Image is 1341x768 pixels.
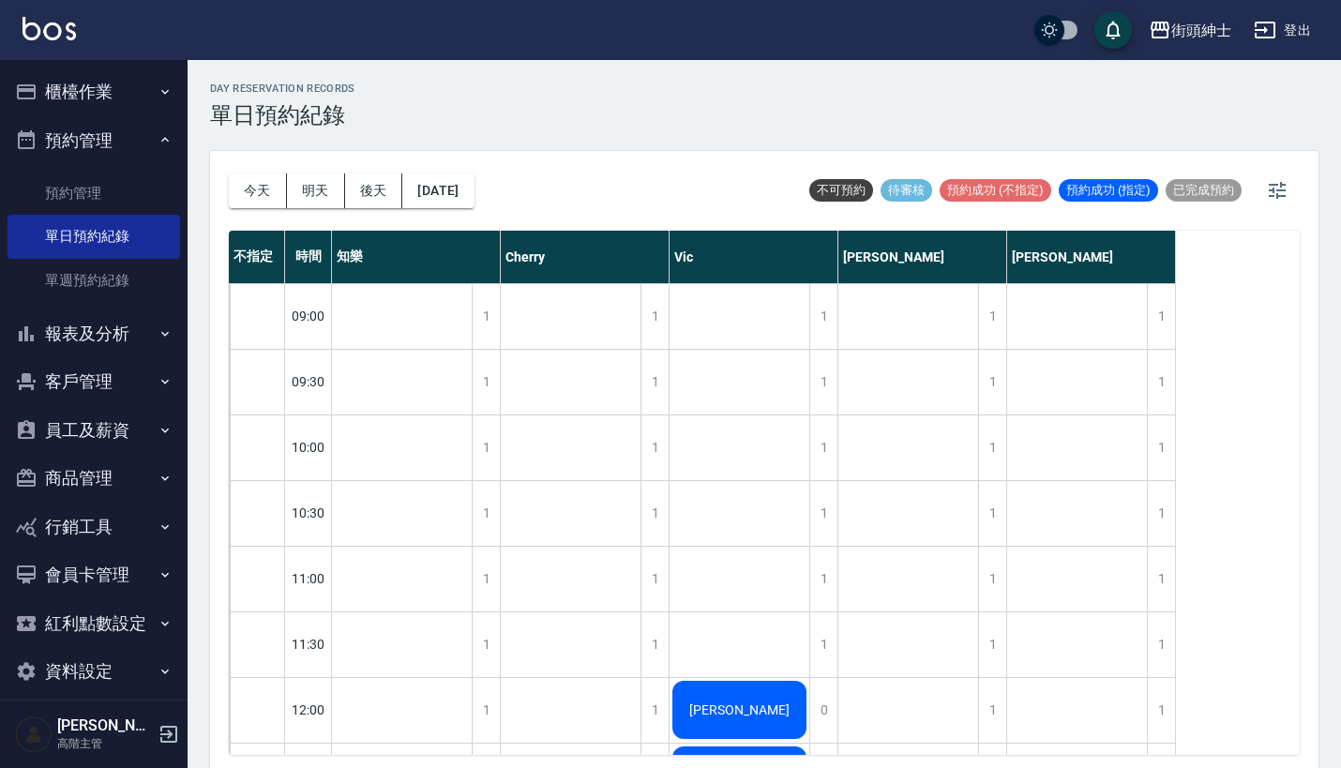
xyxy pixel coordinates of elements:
button: 後天 [345,173,403,208]
div: 1 [978,481,1006,546]
h5: [PERSON_NAME] [57,716,153,735]
div: 1 [472,415,500,480]
a: 單日預約紀錄 [8,215,180,258]
div: 09:00 [285,283,332,349]
div: 1 [978,547,1006,611]
div: 11:30 [285,611,332,677]
button: 預約管理 [8,116,180,165]
a: 預約管理 [8,172,180,215]
div: 1 [809,481,837,546]
button: 客戶管理 [8,357,180,406]
div: 1 [1147,612,1175,677]
div: 12:00 [285,677,332,743]
button: [DATE] [402,173,474,208]
img: Person [15,715,53,753]
button: 報表及分析 [8,309,180,358]
div: 街頭紳士 [1171,19,1231,42]
div: 1 [809,284,837,349]
span: 不可預約 [809,182,873,199]
div: 10:30 [285,480,332,546]
div: 1 [809,415,837,480]
div: 1 [978,284,1006,349]
span: 預約成功 (不指定) [940,182,1051,199]
div: 1 [640,547,669,611]
span: 已完成預約 [1166,182,1242,199]
div: 1 [978,350,1006,414]
div: 1 [640,612,669,677]
span: [PERSON_NAME] [686,702,793,717]
button: 紅利點數設定 [8,599,180,648]
div: 不指定 [229,231,285,283]
div: 1 [472,284,500,349]
div: 0 [809,678,837,743]
button: 員工及薪資 [8,406,180,455]
div: 1 [1147,350,1175,414]
div: 1 [809,612,837,677]
div: 1 [640,415,669,480]
div: 1 [978,612,1006,677]
div: 1 [640,350,669,414]
div: 1 [1147,481,1175,546]
div: 1 [472,481,500,546]
span: 待審核 [881,182,932,199]
button: 街頭紳士 [1141,11,1239,50]
button: 會員卡管理 [8,550,180,599]
button: 資料設定 [8,647,180,696]
div: 1 [472,350,500,414]
div: 1 [640,284,669,349]
div: 1 [1147,678,1175,743]
div: [PERSON_NAME] [1007,231,1176,283]
div: 1 [978,678,1006,743]
div: 1 [1147,415,1175,480]
div: 1 [472,547,500,611]
p: 高階主管 [57,735,153,752]
div: 1 [472,678,500,743]
button: 商品管理 [8,454,180,503]
div: 10:00 [285,414,332,480]
div: 09:30 [285,349,332,414]
button: 今天 [229,173,287,208]
div: 知樂 [332,231,501,283]
img: Logo [23,17,76,40]
div: Cherry [501,231,670,283]
div: 1 [809,350,837,414]
button: 櫃檯作業 [8,68,180,116]
div: 11:00 [285,546,332,611]
div: 1 [809,547,837,611]
div: Vic [670,231,838,283]
div: [PERSON_NAME] [838,231,1007,283]
div: 時間 [285,231,332,283]
div: 1 [640,678,669,743]
div: 1 [1147,547,1175,611]
div: 1 [978,415,1006,480]
a: 單週預約紀錄 [8,259,180,302]
button: 行銷工具 [8,503,180,551]
h2: day Reservation records [210,83,355,95]
div: 1 [1147,284,1175,349]
div: 1 [640,481,669,546]
button: 明天 [287,173,345,208]
button: 登出 [1246,13,1318,48]
h3: 單日預約紀錄 [210,102,355,128]
button: save [1094,11,1132,49]
span: 預約成功 (指定) [1059,182,1158,199]
div: 1 [472,612,500,677]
